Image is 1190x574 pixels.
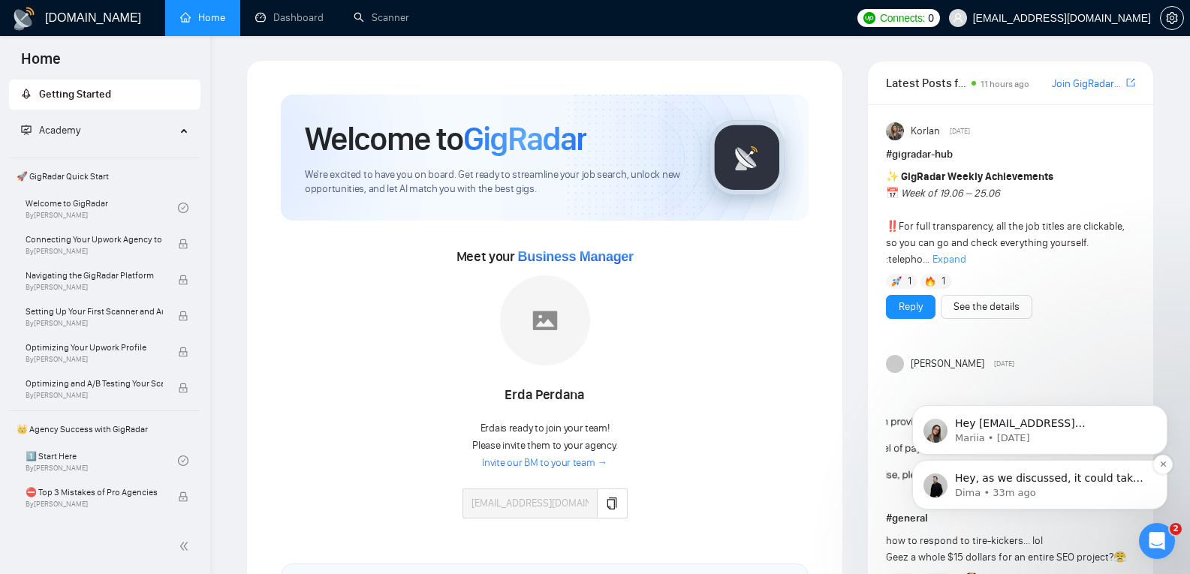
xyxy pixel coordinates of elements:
span: 😤 [1113,551,1126,563]
span: Connects: [880,10,925,26]
span: copy [606,497,618,509]
span: ‼️ [886,220,899,233]
span: double-left [179,539,194,554]
span: Erda is ready to join your team! [481,422,610,434]
span: 👑 Agency Success with GigRadar [11,414,199,444]
a: Welcome to GigRadarBy[PERSON_NAME] [26,191,178,224]
em: Week of 19.06 – 25.06 [901,187,1000,200]
img: Korlan [886,122,904,140]
a: setting [1160,12,1184,24]
span: Setting Up Your First Scanner and Auto-Bidder [26,304,163,319]
span: Meet your [456,248,634,265]
span: 1 [908,274,911,289]
span: Academy [21,124,80,137]
img: F09A8UU1U58-Screenshot(595).png [886,379,1066,499]
span: setting [1161,12,1183,24]
span: Optimizing and A/B Testing Your Scanner for Better Results [26,376,163,391]
span: By [PERSON_NAME] [26,355,163,364]
span: ✨ [886,170,899,183]
img: 🔥 [925,276,935,287]
span: By [PERSON_NAME] [26,391,163,400]
span: By [PERSON_NAME] [26,319,163,328]
span: Home [9,48,73,80]
div: Erda Perdana [462,383,628,408]
span: Getting Started [39,88,111,101]
span: We're excited to have you on board. Get ready to streamline your job search, unlock new opportuni... [305,168,685,197]
a: 1️⃣ Start HereBy[PERSON_NAME] [26,444,178,477]
a: searchScanner [354,11,409,24]
button: copy [597,488,627,518]
a: dashboardDashboard [255,11,324,24]
span: By [PERSON_NAME] [26,500,163,509]
span: Academy [39,124,80,137]
span: how to respond to tire-kickers... lol Geez a whole $15 dollars for an entire SEO project? [886,534,1126,563]
img: upwork-logo.png [863,12,875,24]
h1: # gigradar-hub [886,146,1135,163]
span: Connecting Your Upwork Agency to GigRadar [26,232,163,247]
a: Invite our BM to your team → [482,456,607,470]
span: fund-projection-screen [21,125,32,135]
span: rocket [21,89,32,99]
img: logo [12,7,36,31]
button: setting [1160,6,1184,30]
a: homeHome [180,11,225,24]
span: ⛔ Top 3 Mistakes of Pro Agencies [26,485,163,500]
strong: GigRadar Weekly Achievements [901,170,1053,183]
span: Korlan [911,123,940,140]
a: See the details [954,299,1020,315]
span: lock [178,239,188,249]
li: Getting Started [9,80,200,110]
a: Reply [899,299,923,315]
span: check-circle [178,455,188,466]
span: check-circle [178,203,188,213]
span: GigRadar [463,119,586,159]
span: 2 [1170,523,1182,535]
span: lock [178,275,188,285]
span: Optimizing Your Upwork Profile [26,340,163,355]
img: gigradar-logo.png [709,120,785,195]
span: Latest Posts from the GigRadar Community [886,74,967,92]
button: Reply [886,295,935,319]
span: 1 [941,274,945,289]
a: export [1126,76,1135,90]
span: lock [178,383,188,393]
span: 📅 [886,187,899,200]
span: By [PERSON_NAME] [26,247,163,256]
span: By [PERSON_NAME] [26,283,163,292]
img: 🚀 [891,276,902,287]
span: lock [178,311,188,321]
img: placeholder.png [500,275,590,365]
span: Business Manager [518,249,634,264]
span: 🚀 GigRadar Quick Start [11,161,199,191]
a: Join GigRadar Slack Community [1052,76,1123,92]
span: lock [178,491,188,502]
h1: # general [886,510,1135,527]
span: lock [178,347,188,357]
span: 11 hours ago [981,79,1029,89]
iframe: Intercom notifications message [890,310,1190,533]
span: Expand [932,253,966,266]
span: Navigating the GigRadar Platform [26,268,163,283]
span: Please invite them to your agency. [472,439,617,452]
span: For full transparency, all the job titles are clickable, so you can go and check everything yours... [886,170,1125,266]
span: 0 [928,10,934,26]
span: user [953,13,963,23]
iframe: Intercom live chat [1139,523,1175,559]
h1: Welcome to [305,119,586,159]
button: See the details [941,295,1032,319]
span: export [1126,77,1135,89]
span: [DATE] [950,125,970,138]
